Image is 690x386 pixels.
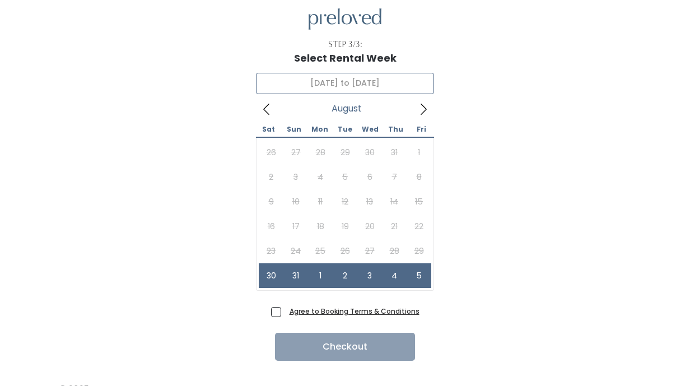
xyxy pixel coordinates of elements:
[382,263,407,288] span: September 4, 2025
[294,53,397,64] h1: Select Rental Week
[409,126,434,133] span: Fri
[383,126,408,133] span: Thu
[407,263,431,288] span: September 5, 2025
[290,306,419,316] a: Agree to Booking Terms & Conditions
[256,126,281,133] span: Sat
[332,106,362,111] span: August
[309,8,381,30] img: preloved logo
[256,73,434,94] input: Select week
[275,333,415,361] button: Checkout
[332,126,357,133] span: Tue
[307,126,332,133] span: Mon
[328,39,362,50] div: Step 3/3:
[358,126,383,133] span: Wed
[308,263,333,288] span: September 1, 2025
[259,263,283,288] span: August 30, 2025
[357,263,382,288] span: September 3, 2025
[281,126,306,133] span: Sun
[283,263,308,288] span: August 31, 2025
[333,263,357,288] span: September 2, 2025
